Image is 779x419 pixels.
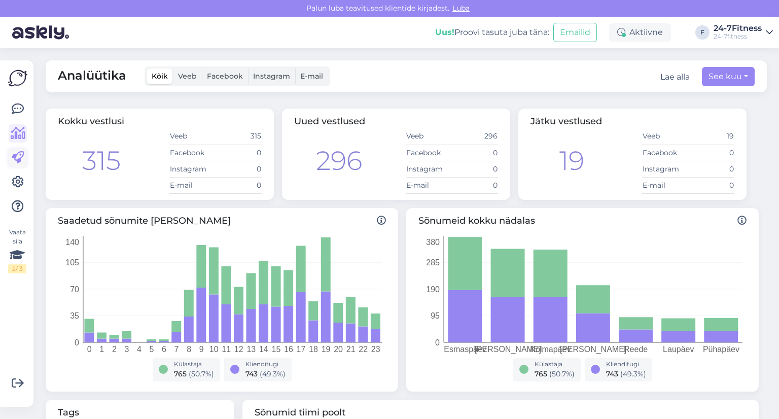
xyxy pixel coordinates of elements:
[346,345,356,354] tspan: 21
[452,177,498,193] td: 0
[169,128,216,145] td: Veeb
[530,345,571,354] tspan: Kolmapäev
[174,360,214,369] div: Külastaja
[174,345,179,354] tspan: 7
[316,141,362,181] div: 296
[199,345,204,354] tspan: 9
[426,237,440,246] tspan: 380
[609,23,671,42] div: Aktiivne
[207,72,243,81] span: Facebook
[642,145,688,161] td: Facebook
[406,177,452,193] td: E-mail
[137,345,141,354] tspan: 4
[8,68,27,88] img: Askly Logo
[112,345,117,354] tspan: 2
[87,345,92,354] tspan: 0
[271,345,280,354] tspan: 15
[702,67,755,86] button: See kuu
[150,345,154,354] tspan: 5
[169,161,216,177] td: Instagram
[406,145,452,161] td: Facebook
[703,345,739,354] tspan: Pühapäev
[245,369,258,378] span: 743
[560,345,627,354] tspan: [PERSON_NAME]
[222,345,231,354] tspan: 11
[559,141,584,181] div: 19
[174,369,187,378] span: 765
[70,311,79,320] tspan: 35
[452,145,498,161] td: 0
[152,72,168,81] span: Kõik
[624,345,648,354] tspan: Reede
[449,4,473,13] span: Luba
[65,237,79,246] tspan: 140
[660,71,690,83] button: Lae alla
[435,338,440,346] tspan: 0
[406,128,452,145] td: Veeb
[246,345,256,354] tspan: 13
[124,345,129,354] tspan: 3
[65,258,79,267] tspan: 105
[606,369,618,378] span: 743
[169,145,216,161] td: Facebook
[209,345,219,354] tspan: 10
[216,161,262,177] td: 0
[216,128,262,145] td: 315
[245,360,286,369] div: Klienditugi
[309,345,318,354] tspan: 18
[58,116,124,127] span: Kokku vestlusi
[58,66,126,86] span: Analüütika
[426,285,440,293] tspan: 190
[642,177,688,193] td: E-mail
[452,161,498,177] td: 0
[216,177,262,193] td: 0
[8,228,26,273] div: Vaata siia
[714,24,773,41] a: 24-7Fitness24-7fitness
[695,25,710,40] div: F
[82,141,121,181] div: 315
[535,360,575,369] div: Külastaja
[688,145,734,161] td: 0
[371,345,380,354] tspan: 23
[642,161,688,177] td: Instagram
[162,345,166,354] tspan: 6
[259,345,268,354] tspan: 14
[435,27,454,37] b: Uus!
[452,128,498,145] td: 296
[169,177,216,193] td: E-mail
[99,345,104,354] tspan: 1
[334,345,343,354] tspan: 20
[688,177,734,193] td: 0
[253,72,290,81] span: Instagram
[435,26,549,39] div: Proovi tasuta juba täna:
[406,161,452,177] td: Instagram
[300,72,323,81] span: E-mail
[178,72,197,81] span: Veeb
[216,145,262,161] td: 0
[444,345,486,354] tspan: Esmaspäev
[234,345,243,354] tspan: 12
[431,311,440,320] tspan: 95
[426,258,440,267] tspan: 285
[535,369,547,378] span: 765
[75,338,79,346] tspan: 0
[663,345,694,354] tspan: Laupäev
[8,264,26,273] div: 2 / 3
[688,128,734,145] td: 19
[260,369,286,378] span: ( 49.3 %)
[714,24,762,32] div: 24-7Fitness
[189,369,214,378] span: ( 50.7 %)
[688,161,734,177] td: 0
[294,116,365,127] span: Uued vestlused
[553,23,597,42] button: Emailid
[530,116,602,127] span: Jätku vestlused
[474,345,541,354] tspan: [PERSON_NAME]
[418,214,747,228] span: Sõnumeid kokku nädalas
[359,345,368,354] tspan: 22
[297,345,306,354] tspan: 17
[187,345,191,354] tspan: 8
[606,360,646,369] div: Klienditugi
[620,369,646,378] span: ( 49.3 %)
[549,369,575,378] span: ( 50.7 %)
